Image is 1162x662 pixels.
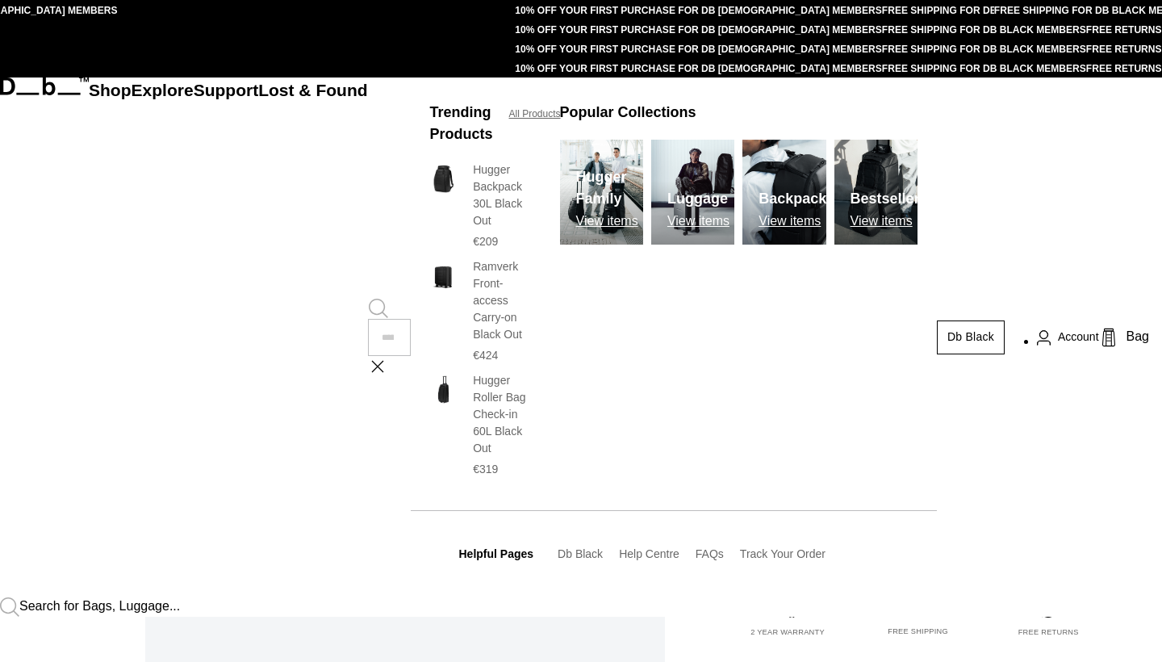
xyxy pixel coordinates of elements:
a: Db Bestsellers View items [834,140,917,245]
span: Bag [1126,329,1149,344]
h3: Trending Products [430,102,493,145]
a: Hugger Backpack 30L Black Out Hugger Backpack 30L Black Out €209 [430,161,528,250]
a: Account [1037,328,1099,347]
a: 10% OFF YOUR FIRST PURCHASE FOR DB [DEMOGRAPHIC_DATA] MEMBERS [515,63,881,74]
p: Free shipping [888,626,948,638]
a: FREE SHIPPING FOR DB BLACK MEMBERS [882,44,1086,55]
a: Explore [132,81,194,99]
h3: Ramverk Front-access Carry-on Black Out [473,258,527,343]
h3: Popular Collections [560,102,696,124]
a: Support [194,81,259,99]
span: Account [1058,329,1099,346]
img: Hugger Backpack 30L Black Out [430,161,458,196]
a: FREE SHIPPING FOR DB BLACK MEMBERS [882,63,1086,74]
img: Db [742,140,826,245]
h3: Hugger Family [576,166,643,210]
span: €319 [473,463,498,476]
h3: Helpful Pages [459,546,534,563]
a: 10% OFF YOUR FIRST PURCHASE FOR DB [DEMOGRAPHIC_DATA] MEMBERS [515,24,881,36]
p: Free returns [1018,627,1079,639]
h3: Bestsellers [851,188,928,210]
a: Ramverk Front-access Carry-on Black Out Ramverk Front-access Carry-on Black Out €424 [430,258,528,364]
p: View items [667,214,729,228]
button: Bag [1099,328,1149,347]
span: €209 [473,235,498,248]
a: Db Backpacks View items [742,140,826,245]
p: 2 year warranty [750,627,825,639]
a: Track Your Order [740,547,826,560]
a: Db Luggage View items [651,140,734,245]
img: Db [651,140,734,245]
p: View items [576,214,643,228]
nav: Main Navigation [89,78,368,597]
h3: Backpacks [759,188,834,210]
img: Ramverk Front-access Carry-on Black Out [430,258,458,293]
a: All Products [509,107,561,121]
a: Db Hugger Family View items [560,140,643,245]
span: €424 [473,349,498,362]
a: Db Black [937,321,1005,354]
a: FREE SHIPPING FOR DB BLACK MEMBERS [882,24,1086,36]
h3: Luggage [667,188,729,210]
a: Lost & Found [258,81,367,99]
p: View items [759,214,834,228]
img: Hugger Roller Bag Check-in 60L Black Out [430,372,458,407]
img: Db [560,140,643,245]
p: View items [851,214,928,228]
a: 10% OFF YOUR FIRST PURCHASE FOR DB [DEMOGRAPHIC_DATA] MEMBERS [515,44,881,55]
a: Help Centre [619,547,679,560]
a: Shop [89,81,132,99]
img: Db [834,140,917,245]
h3: Hugger Backpack 30L Black Out [473,161,527,229]
a: Db Black [558,547,603,560]
h3: Hugger Roller Bag Check-in 60L Black Out [473,372,527,457]
a: FAQs [696,547,724,560]
a: Hugger Roller Bag Check-in 60L Black Out Hugger Roller Bag Check-in 60L Black Out €319 [430,372,528,478]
